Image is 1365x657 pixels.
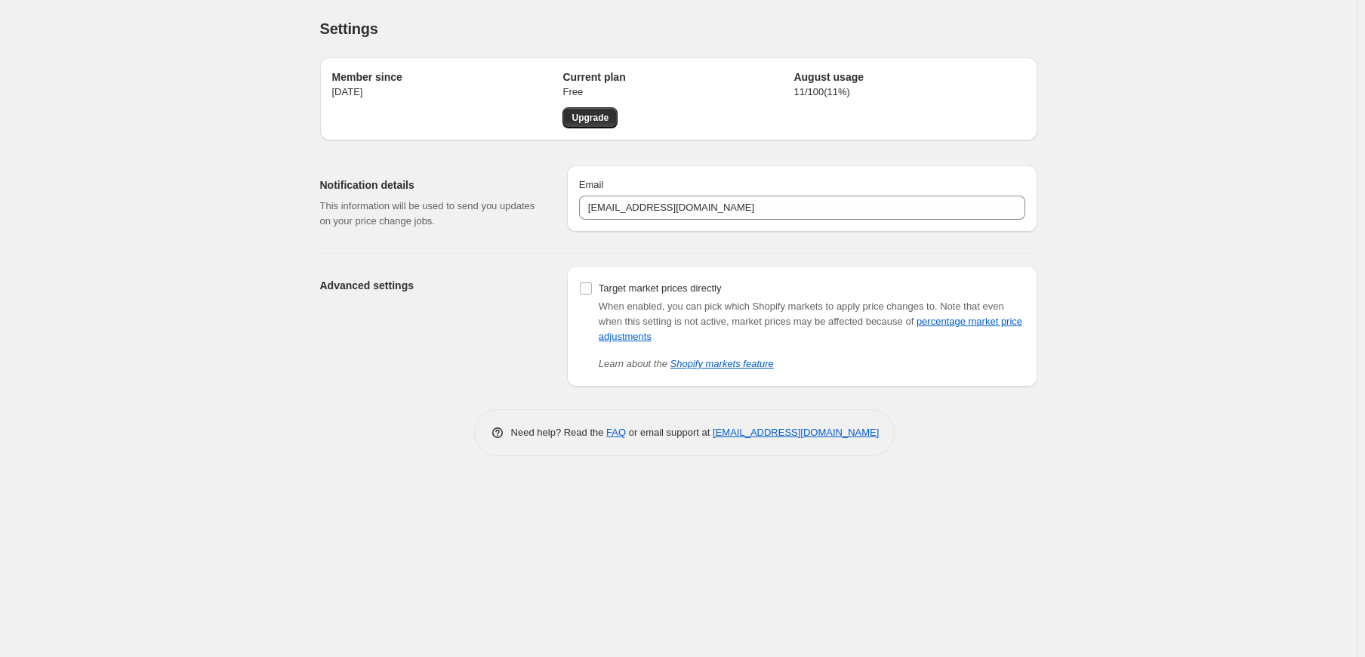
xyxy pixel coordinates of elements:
[599,301,1022,342] span: Note that even when this setting is not active, market prices may be affected because of
[599,282,722,294] span: Target market prices directly
[579,179,604,190] span: Email
[511,427,607,438] span: Need help? Read the
[320,177,543,193] h2: Notification details
[562,107,618,128] a: Upgrade
[626,427,713,438] span: or email support at
[320,199,543,229] p: This information will be used to send you updates on your price change jobs.
[572,112,609,124] span: Upgrade
[320,278,543,293] h2: Advanced settings
[599,358,774,369] i: Learn about the
[320,20,378,37] span: Settings
[562,69,793,85] h2: Current plan
[562,85,793,100] p: Free
[606,427,626,438] a: FAQ
[793,85,1025,100] p: 11 / 100 ( 11 %)
[793,69,1025,85] h2: August usage
[332,85,563,100] p: [DATE]
[670,358,774,369] a: Shopify markets feature
[713,427,879,438] a: [EMAIL_ADDRESS][DOMAIN_NAME]
[332,69,563,85] h2: Member since
[599,301,938,312] span: When enabled, you can pick which Shopify markets to apply price changes to.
